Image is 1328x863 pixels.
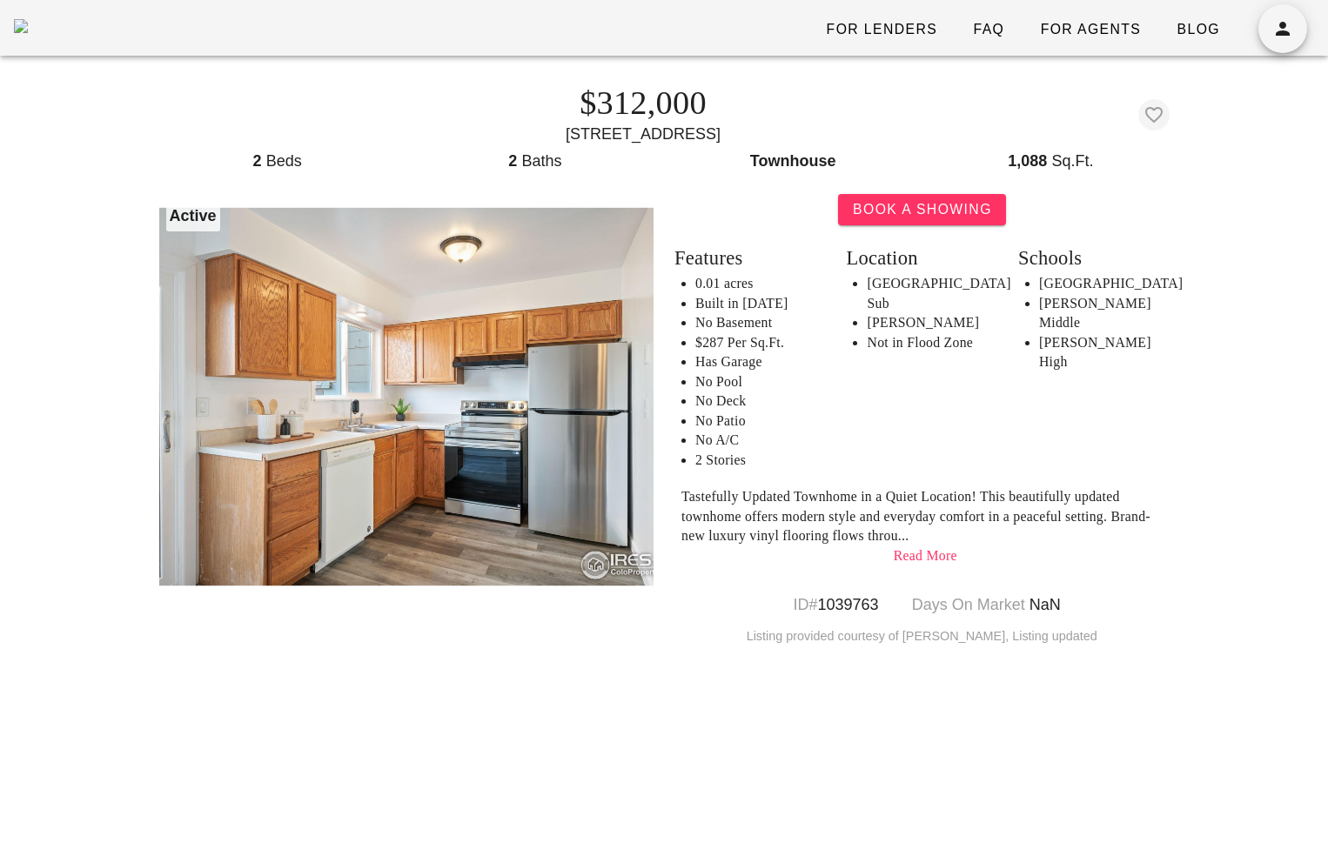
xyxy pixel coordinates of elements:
a: FAQ [958,14,1018,45]
div: 1039763 [771,593,900,617]
strong: $312,000 [580,84,707,121]
span: Baths [521,152,561,170]
a: Read More [894,548,957,563]
li: No A/C [695,431,825,451]
strong: 2 [253,152,262,170]
button: Book A Showing [838,194,1006,225]
strong: 2 [508,152,517,170]
div: Schools [1018,243,1169,274]
li: $287 Per Sq.Ft. [695,333,825,353]
span: ... [898,528,909,543]
li: [PERSON_NAME] Middle [1039,294,1169,333]
span: FAQ [972,22,1004,37]
li: No Patio [695,411,825,431]
li: [GEOGRAPHIC_DATA] [1039,274,1169,294]
li: Not in Flood Zone [867,333,996,353]
strong: Townhouse [750,152,836,170]
div: [STREET_ADDRESS] [159,123,1128,146]
span: Book A Showing [852,202,992,217]
span: ID# [793,596,817,613]
span: Sq.Ft. [1051,152,1093,170]
li: No Deck [695,391,825,411]
span: Beds [266,152,302,170]
span: For Lenders [825,22,937,37]
span: Blog [1176,22,1220,37]
div: Tastefully Updated Townhome in a Quiet Location! This beautifully updated townhome offers modern ... [681,487,1170,546]
span: For Agents [1039,22,1141,37]
li: No Pool [695,372,825,392]
li: [GEOGRAPHIC_DATA] Sub [867,274,996,313]
li: [PERSON_NAME] High [1039,333,1169,372]
img: desktop-logo.png [14,19,28,33]
li: 0.01 acres [695,274,825,294]
a: Blog [1162,14,1234,45]
li: Built in [DATE] [695,294,825,314]
strong: 1,088 [1008,152,1047,170]
div: Features [674,243,825,274]
li: No Basement [695,313,825,333]
a: For Agents [1025,14,1155,45]
strong: Active [170,207,217,224]
span: NaN [1030,596,1061,613]
li: Has Garage [695,352,825,372]
iframe: Chat Widget [1241,779,1328,863]
span: Days On Market [912,596,1025,613]
a: For Lenders [811,14,951,45]
div: Location [846,243,996,274]
small: Listing provided courtesy of [PERSON_NAME], Listing updated [747,629,1097,643]
li: 2 Stories [695,451,825,471]
li: [PERSON_NAME] [867,313,996,333]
